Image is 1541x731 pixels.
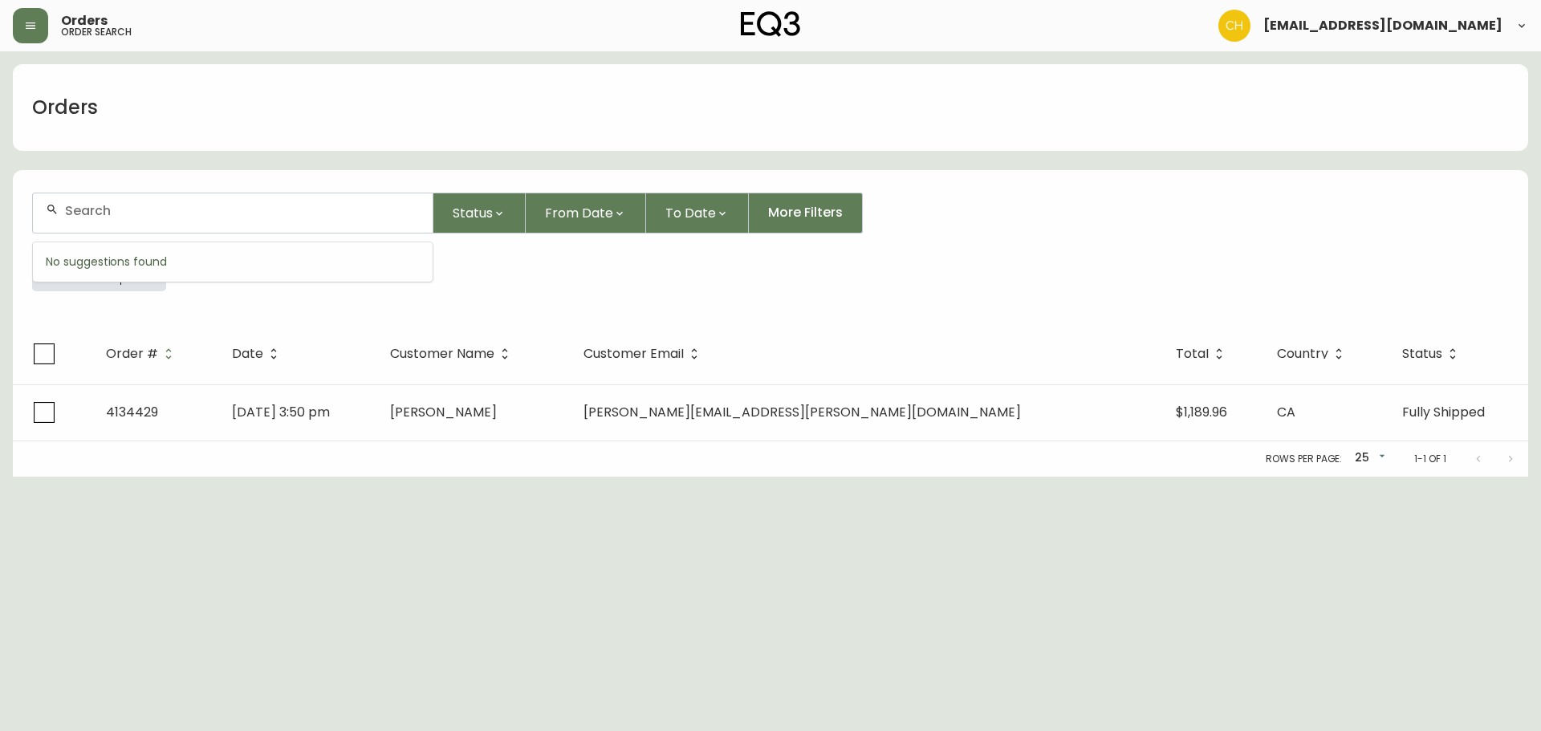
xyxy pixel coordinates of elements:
span: Fully Shipped [1402,403,1485,421]
button: Status [433,193,526,234]
img: logo [741,11,800,37]
span: Total [1176,347,1230,361]
span: More Filters [768,204,843,221]
input: Search [65,203,420,218]
span: Status [453,203,493,223]
span: Customer Name [390,349,494,359]
button: From Date [526,193,646,234]
span: Status [1402,349,1442,359]
h1: Orders [32,94,98,121]
span: To Date [665,203,716,223]
span: 4134429 [106,403,158,421]
div: No suggestions found [33,242,433,282]
span: Order # [106,347,179,361]
span: Customer Name [390,347,515,361]
span: Status [1402,347,1463,361]
span: From Date [545,203,613,223]
span: [PERSON_NAME][EMAIL_ADDRESS][PERSON_NAME][DOMAIN_NAME] [583,403,1021,421]
span: [EMAIL_ADDRESS][DOMAIN_NAME] [1263,19,1502,32]
span: $1,189.96 [1176,403,1227,421]
p: 1-1 of 1 [1414,452,1446,466]
span: Date [232,349,263,359]
span: Date [232,347,284,361]
button: To Date [646,193,749,234]
span: [DATE] 3:50 pm [232,403,330,421]
span: CA [1277,403,1295,421]
img: 6288462cea190ebb98a2c2f3c744dd7e [1218,10,1250,42]
div: 25 [1348,445,1389,472]
span: Customer Email [583,347,705,361]
span: Orders [61,14,108,27]
button: More Filters [749,193,863,234]
span: Country [1277,347,1349,361]
span: Order # [106,349,158,359]
span: [PERSON_NAME] [390,403,497,421]
p: Rows per page: [1266,452,1342,466]
span: Customer Email [583,349,684,359]
span: Total [1176,349,1209,359]
h5: order search [61,27,132,37]
span: Country [1277,349,1328,359]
